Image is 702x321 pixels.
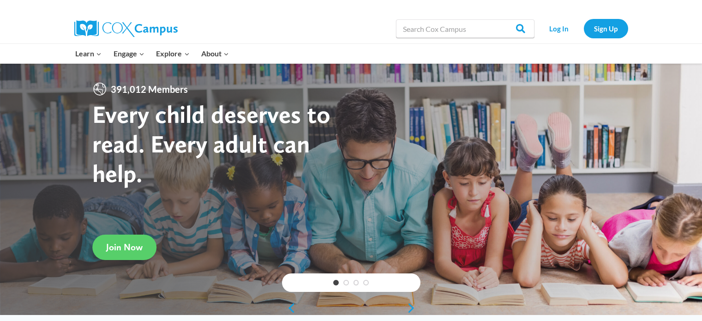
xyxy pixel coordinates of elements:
span: Explore [156,48,189,60]
img: Cox Campus [74,20,178,37]
a: previous [282,303,296,314]
input: Search Cox Campus [396,19,534,38]
a: 2 [343,280,349,285]
a: Sign Up [584,19,628,38]
span: About [201,48,229,60]
span: 391,012 Members [107,82,192,97]
a: Join Now [92,235,156,260]
div: content slider buttons [282,299,420,317]
nav: Primary Navigation [70,44,235,63]
span: Engage [114,48,144,60]
a: 1 [333,280,339,285]
a: 3 [354,280,359,285]
strong: Every child deserves to read. Every adult can help. [92,99,330,188]
a: next [407,303,420,314]
a: 4 [363,280,369,285]
span: Join Now [106,242,143,253]
a: Log In [539,19,579,38]
nav: Secondary Navigation [539,19,628,38]
span: Learn [75,48,102,60]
